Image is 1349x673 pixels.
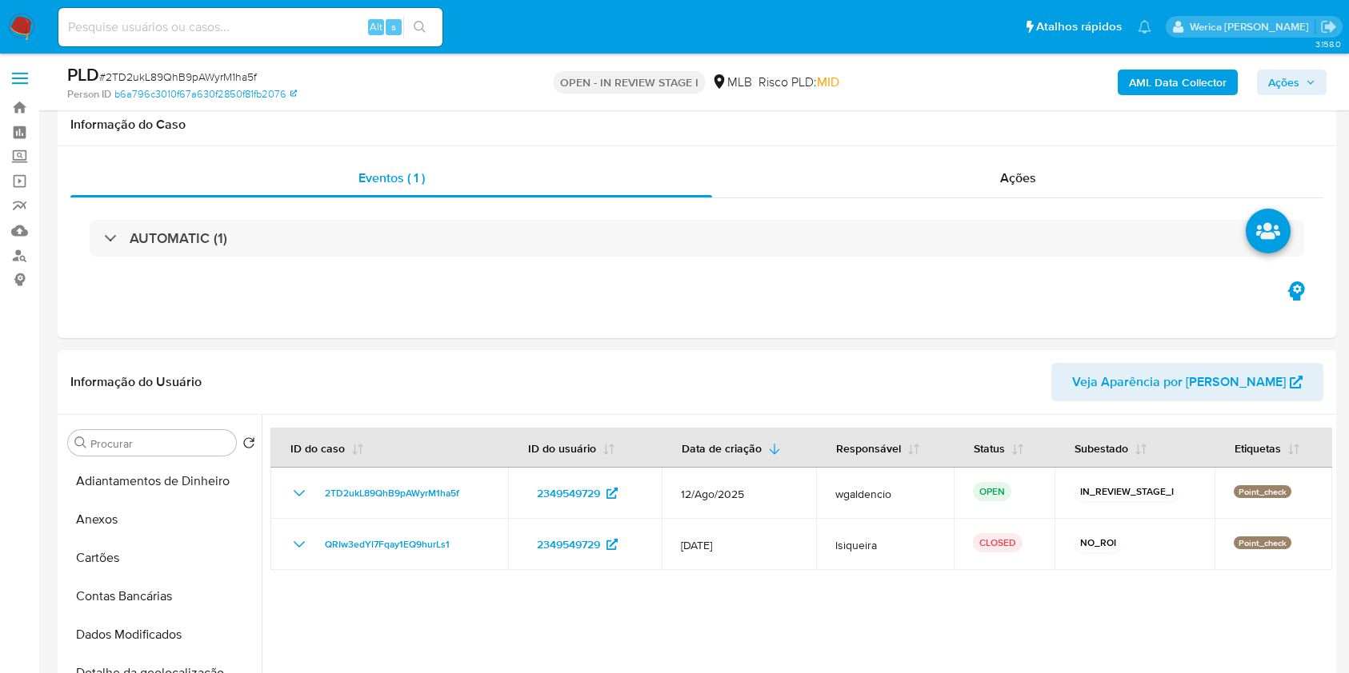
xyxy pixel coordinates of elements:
[1129,70,1227,95] b: AML Data Collector
[1320,18,1337,35] a: Sair
[242,436,255,454] button: Retornar ao pedido padrão
[1051,363,1323,401] button: Veja Aparência por [PERSON_NAME]
[74,436,87,449] button: Procurar
[403,16,436,38] button: search-icon
[62,500,262,539] button: Anexos
[114,87,297,102] a: b6a796c3010f67a630f2850f81fb2076
[1036,18,1122,35] span: Atalhos rápidos
[67,87,111,102] b: Person ID
[90,220,1304,257] div: AUTOMATIC (1)
[1268,70,1299,95] span: Ações
[67,62,99,87] b: PLD
[130,229,227,247] h3: AUTOMATIC (1)
[1190,19,1315,34] p: werica.jgaldencio@mercadolivre.com
[358,169,425,187] span: Eventos ( 1 )
[554,71,705,94] p: OPEN - IN REVIEW STAGE I
[62,539,262,577] button: Cartões
[62,615,262,654] button: Dados Modificados
[90,436,230,451] input: Procurar
[58,17,442,38] input: Pesquise usuários ou casos...
[99,69,257,85] span: # 2TD2ukL89QhB9pAWyrM1ha5f
[1072,363,1286,401] span: Veja Aparência por [PERSON_NAME]
[1000,169,1036,187] span: Ações
[70,117,1323,133] h1: Informação do Caso
[1118,70,1238,95] button: AML Data Collector
[391,19,396,34] span: s
[1138,20,1151,34] a: Notificações
[817,73,839,91] span: MID
[70,374,202,390] h1: Informação do Usuário
[759,74,839,91] span: Risco PLD:
[62,577,262,615] button: Contas Bancárias
[711,74,752,91] div: MLB
[62,462,262,500] button: Adiantamentos de Dinheiro
[370,19,382,34] span: Alt
[1257,70,1327,95] button: Ações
